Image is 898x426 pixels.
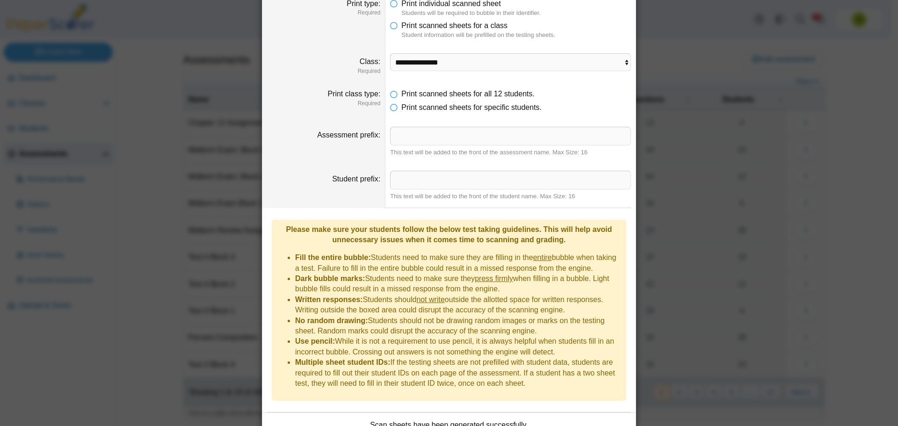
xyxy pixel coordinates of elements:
[295,316,622,337] li: Students should not be drawing random images or marks on the testing sheet. Random marks could di...
[332,175,380,183] label: Student prefix
[295,253,622,274] li: Students need to make sure they are filling in the bubble when taking a test. Failure to fill in ...
[533,253,552,261] u: entire
[267,67,380,75] dfn: Required
[416,296,444,303] u: not write
[267,9,380,17] dfn: Required
[401,31,631,39] dfn: Student information will be prefilled on the testing sheets.
[295,296,363,303] b: Written responses:
[401,22,507,29] span: Print scanned sheets for a class
[295,358,391,366] b: Multiple sheet student IDs:
[267,100,380,108] dfn: Required
[295,317,368,325] b: No random drawing:
[390,148,631,157] div: This text will be added to the front of the assessment name. Max Size: 16
[401,90,535,98] span: Print scanned sheets for all 12 students.
[295,274,365,282] b: Dark bubble marks:
[295,274,622,295] li: Students need to make sure they when filling in a bubble. Light bubble fills could result in a mi...
[286,225,612,244] b: Please make sure your students follow the below test taking guidelines. This will help avoid unne...
[317,131,380,139] label: Assessment prefix
[295,357,622,389] li: If the testing sheets are not prefilled with student data, students are required to fill out thei...
[401,9,631,17] dfn: Students will be required to bubble in their identifier.
[401,103,542,111] span: Print scanned sheets for specific students.
[295,253,371,261] b: Fill the entire bubble:
[295,295,622,316] li: Students should outside the allotted space for written responses. Writing outside the boxed area ...
[295,337,335,345] b: Use pencil:
[475,274,513,282] u: press firmly
[295,336,622,357] li: While it is not a requirement to use pencil, it is always helpful when students fill in an incorr...
[360,58,380,65] label: Class
[390,192,631,201] div: This text will be added to the front of the student name. Max Size: 16
[327,90,380,98] label: Print class type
